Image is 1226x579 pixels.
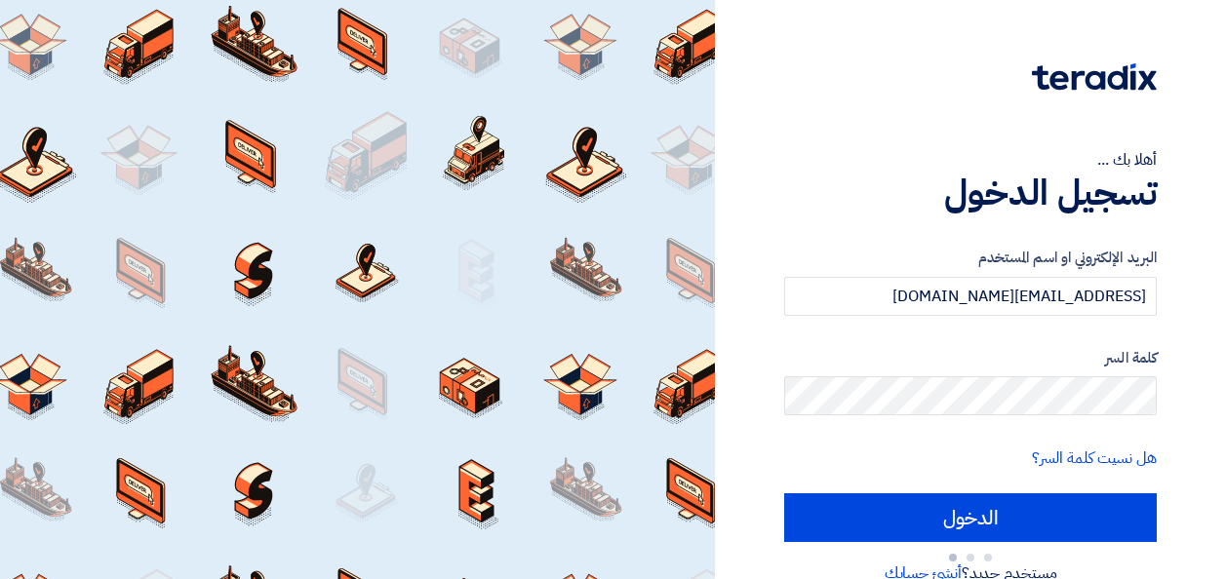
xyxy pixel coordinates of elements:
[784,247,1157,269] label: البريد الإلكتروني او اسم المستخدم
[784,277,1157,316] input: أدخل بريد العمل الإلكتروني او اسم المستخدم الخاص بك ...
[784,347,1157,369] label: كلمة السر
[1032,446,1157,470] a: هل نسيت كلمة السر؟
[1032,63,1157,91] img: Teradix logo
[784,172,1157,214] h1: تسجيل الدخول
[784,148,1157,172] div: أهلا بك ...
[784,493,1157,542] input: الدخول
